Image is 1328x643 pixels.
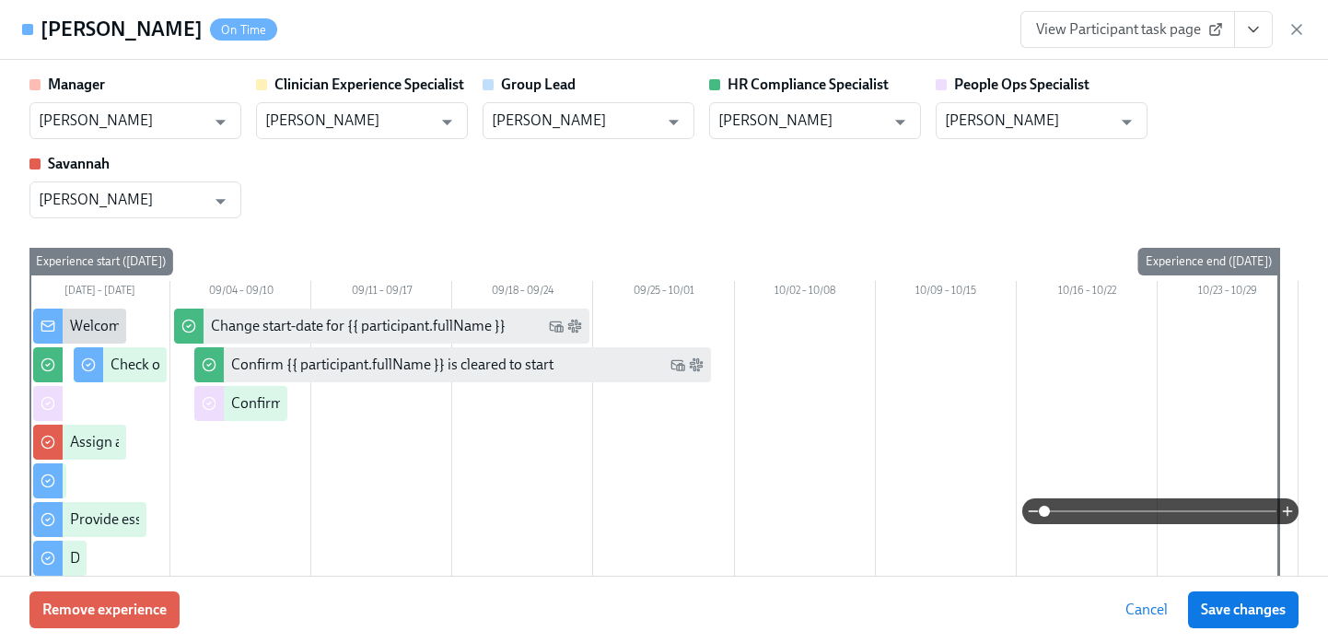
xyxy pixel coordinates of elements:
strong: Savannah [48,155,110,172]
button: Open [433,108,461,136]
span: On Time [210,23,277,37]
div: Experience start ([DATE]) [29,248,173,275]
div: Change start-date for {{ participant.fullName }} [211,316,506,336]
span: Save changes [1201,601,1286,619]
button: View task page [1234,11,1273,48]
strong: Clinician Experience Specialist [274,76,464,93]
button: Open [886,108,914,136]
div: [DATE] – [DATE] [29,281,170,305]
div: Assign a Clinician Experience Specialist for {{ participant.fullName }} (start-date {{ participan... [70,432,799,452]
button: Remove experience [29,591,180,628]
div: Do your background check in Checkr [70,548,299,568]
div: 10/16 – 10/22 [1017,281,1158,305]
div: Experience end ([DATE]) [1138,248,1279,275]
button: Open [206,187,235,216]
strong: HR Compliance Specialist [728,76,889,93]
span: Cancel [1125,601,1168,619]
svg: Work Email [670,357,685,372]
h4: [PERSON_NAME] [41,16,203,43]
div: Confirm cleared by People Ops [231,393,425,414]
div: Welcome from the Charlie Health Compliance Team 👋 [70,316,416,336]
svg: Slack [567,319,582,333]
strong: Group Lead [501,76,576,93]
div: 09/11 – 09/17 [311,281,452,305]
div: 09/04 – 09/10 [170,281,311,305]
div: 09/18 – 09/24 [452,281,593,305]
a: View Participant task page [1020,11,1235,48]
strong: People Ops Specialist [954,76,1089,93]
div: 10/23 – 10/29 [1158,281,1299,305]
button: Open [1112,108,1141,136]
div: 10/02 – 10/08 [735,281,876,305]
button: Open [659,108,688,136]
span: Remove experience [42,601,167,619]
button: Cancel [1112,591,1181,628]
span: View Participant task page [1036,20,1219,39]
div: Check out our recommended laptop specs [111,355,375,375]
div: 10/09 – 10/15 [876,281,1017,305]
button: Open [206,108,235,136]
div: Confirm {{ participant.fullName }} is cleared to start [231,355,553,375]
div: 09/25 – 10/01 [593,281,734,305]
strong: Manager [48,76,105,93]
svg: Work Email [549,319,564,333]
button: Save changes [1188,591,1299,628]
